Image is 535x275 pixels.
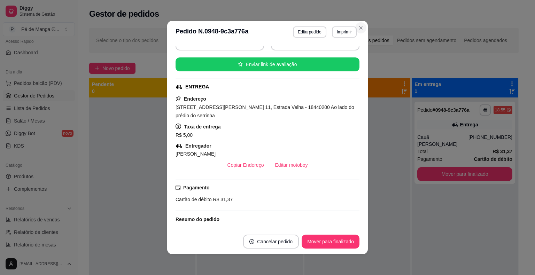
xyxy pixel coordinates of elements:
button: Imprimir [332,26,357,38]
span: close-circle [249,239,254,244]
h3: Pedido N. 0948-9c3a776a [176,26,248,38]
button: Editar motoboy [269,158,313,172]
span: Cartão de débito [176,197,212,202]
span: credit-card [176,185,180,190]
button: Copiar Endereço [222,158,269,172]
strong: Taxa de entrega [184,124,221,129]
strong: Entregador [185,143,211,149]
span: dollar [176,124,181,129]
span: pushpin [176,96,181,101]
button: Close [355,22,366,33]
button: Mover para finalizado [302,235,359,249]
strong: Endereço [184,96,206,102]
button: Editarpedido [293,26,326,38]
strong: Pagamento [183,185,209,190]
div: ENTREGA [185,83,209,91]
span: star [238,62,243,67]
span: R$ 31,37 [212,197,233,202]
strong: Resumo do pedido [176,217,219,222]
span: R$ 5,00 [176,132,193,138]
button: starEnviar link de avaliação [176,57,359,71]
span: [STREET_ADDRESS][PERSON_NAME] 11, Estrada Velha - 18440200 Ao lado do prédio do serrinha [176,104,354,118]
span: [PERSON_NAME] [176,151,216,157]
button: close-circleCancelar pedido [243,235,299,249]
